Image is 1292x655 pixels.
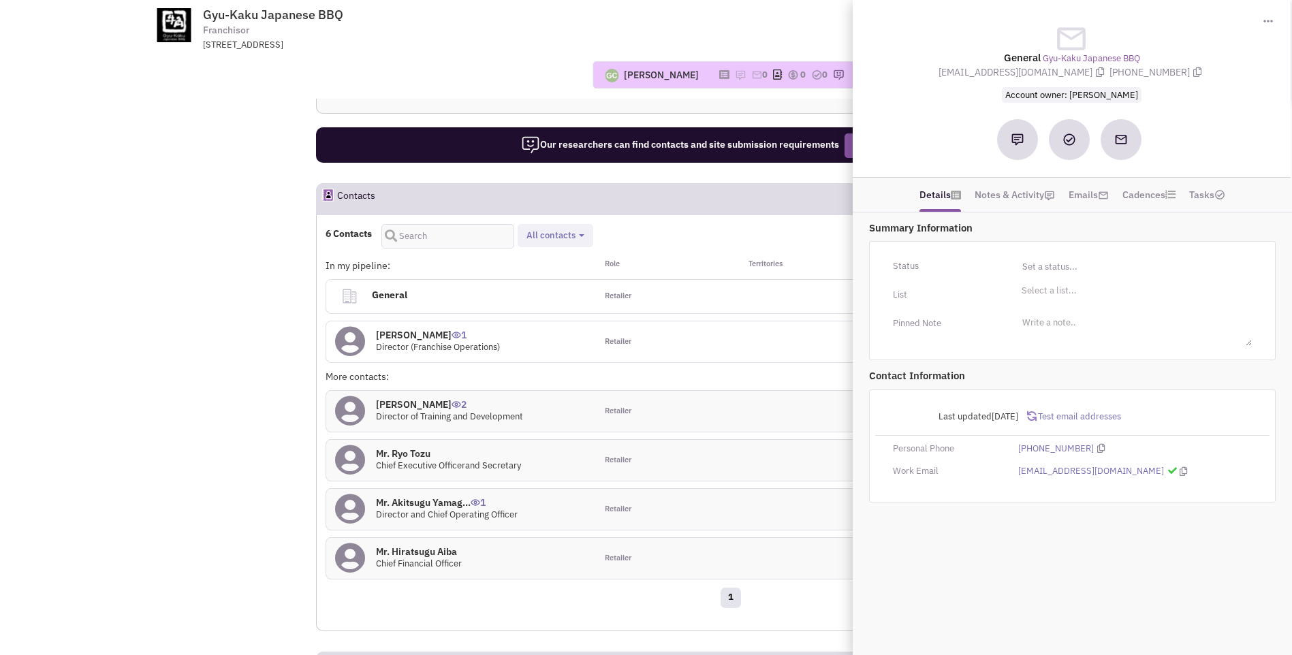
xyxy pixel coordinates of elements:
span: 0 [822,69,828,80]
span: Gyu-Kaku Japanese BBQ [203,7,343,22]
span: 0 [800,69,806,80]
span: Retailer [605,553,631,564]
p: Summary Information [869,221,1276,235]
div: In my pipeline: [326,259,595,272]
span: Retailer [605,291,631,302]
div: Personal Phone [884,443,1009,456]
span: All contacts [526,229,576,241]
div: Role [596,259,731,272]
img: TaskCount.png [1214,189,1225,200]
img: Add a Task [1063,133,1075,146]
img: general-email.png [1058,27,1086,50]
a: Gyu-Kaku Japanese BBQ [1043,52,1140,65]
img: icon-note.png [735,69,746,80]
h4: Mr. Ryo Tozu [376,447,521,460]
span: Retailer [605,406,631,417]
div: Status [884,255,1009,277]
span: Retailer [605,336,631,347]
span: 2 [452,388,467,411]
lable: General [1004,51,1041,64]
h2: Contacts [337,184,375,214]
div: More contacts: [326,370,595,383]
div: [PERSON_NAME] [624,68,699,82]
input: Set a status... [1018,255,1252,277]
img: icon-email-active-16.png [1098,190,1109,201]
img: icon-UserInteraction.png [471,499,480,506]
h4: [PERSON_NAME] [376,329,500,341]
h4: 6 Contacts [326,227,372,240]
a: [PHONE_NUMBER] [1018,443,1094,456]
span: Test email addresses [1037,411,1121,422]
a: Emails [1069,185,1109,205]
img: icon-UserInteraction.png [452,332,461,338]
a: Notes & Activity [975,185,1055,205]
span: Director of Training and Development [376,411,523,422]
div: Territories [731,259,866,272]
span: 1 [452,319,467,341]
button: Request Research [845,133,940,158]
span: [PHONE_NUMBER] [1109,66,1205,78]
h4: General [367,280,573,310]
span: Retailer [605,455,631,466]
img: research-icon.png [833,69,844,80]
span: [DATE] [992,411,1018,422]
div: List [884,284,1009,306]
img: clarity_building-linegeneral.png [341,287,358,305]
h4: Mr. Hiratsugu Aiba [376,545,462,558]
span: 1 [471,486,486,509]
img: icon-UserInteraction.png [452,401,461,408]
a: [EMAIL_ADDRESS][DOMAIN_NAME] [1018,465,1164,478]
img: Add a note [1011,133,1024,146]
span: 0 [762,69,768,80]
span: Director and Chief Operating Officer [376,509,518,520]
img: icon-note.png [1044,190,1055,201]
span: [EMAIL_ADDRESS][DOMAIN_NAME] [939,66,1109,78]
span: Chief Executive Officerand Secretary [376,460,521,471]
h4: Mr. Akitsugu Yamag... [376,496,518,509]
a: Tasks [1189,185,1225,205]
button: All contacts [522,229,588,243]
span: Director (Franchise Operations) [376,341,500,353]
div: Pinned Note [884,313,1009,334]
img: Send an email [1114,133,1128,146]
img: icon-email-active-16.png [751,69,762,80]
span: Chief Financial Officer [376,558,462,569]
p: Contact Information [869,368,1276,383]
h4: [PERSON_NAME] [376,398,523,411]
img: icon-dealamount.png [787,69,798,80]
span: Account owner: [PERSON_NAME] [1002,87,1141,103]
img: TaskCount.png [811,69,822,80]
span: Franchisor [203,23,249,37]
div: [STREET_ADDRESS] [203,39,558,52]
a: Cadences [1122,185,1176,205]
div: Work Email [884,465,1009,478]
a: 1 [721,588,741,608]
li: Select a list... [1018,284,1077,294]
img: icon-researcher-20.png [521,135,540,155]
span: Our researchers can find contacts and site submission requirements [521,138,839,150]
input: Search [381,224,514,249]
a: Details [919,185,961,205]
span: Retailer [605,504,631,515]
div: Last updated [884,404,1027,430]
